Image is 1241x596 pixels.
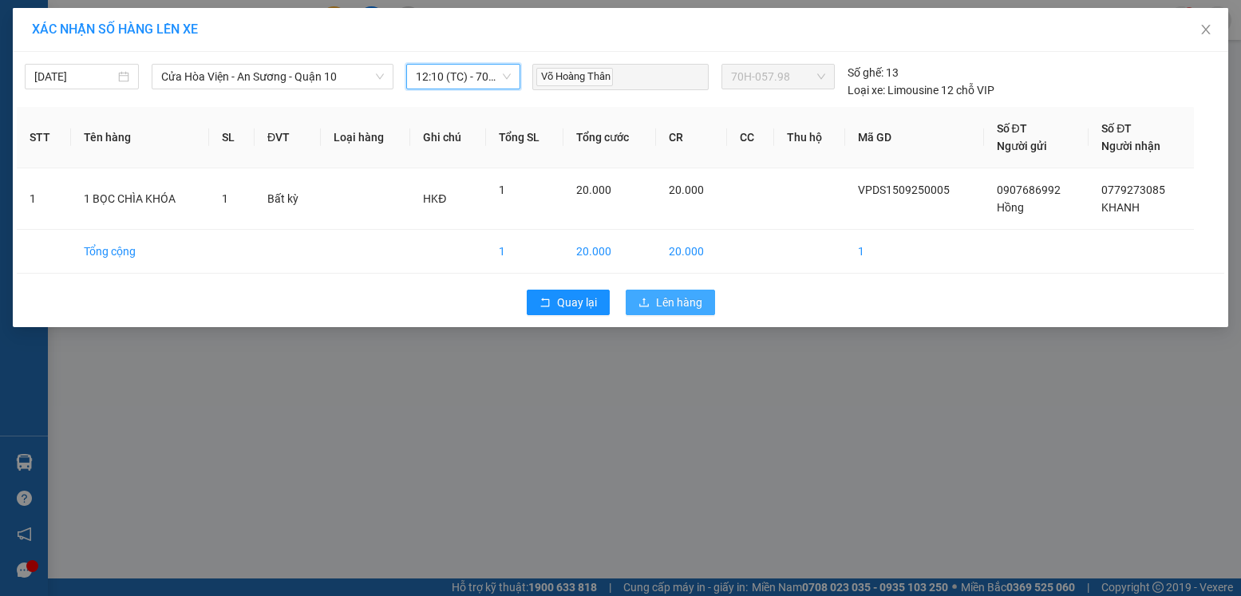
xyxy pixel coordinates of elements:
span: XÁC NHẬN SỐ HÀNG LÊN XE [32,22,198,37]
span: upload [638,297,650,310]
span: 1 [222,192,228,205]
span: [PERSON_NAME]: [5,103,168,112]
span: rollback [539,297,551,310]
span: Số ĐT [1101,122,1132,135]
span: close [1200,23,1212,36]
span: Người gửi [997,140,1047,152]
span: HKĐ [423,192,446,205]
button: uploadLên hàng [626,290,715,315]
span: 12:10 (TC) - 70H-057.98 [416,65,511,89]
span: Hồng [997,201,1024,214]
th: SL [209,107,255,168]
div: Limousine 12 chỗ VIP [848,81,994,99]
span: Võ Hoàng Thân [536,68,613,86]
span: ----------------------------------------- [43,86,196,99]
span: Người nhận [1101,140,1160,152]
th: CC [727,107,774,168]
span: Lên hàng [656,294,702,311]
span: VPDS1509250005 [858,184,950,196]
button: rollbackQuay lại [527,290,610,315]
span: Bến xe [GEOGRAPHIC_DATA] [126,26,215,45]
span: 0907686992 [997,184,1061,196]
span: KHANH [1101,201,1140,214]
span: down [375,72,385,81]
strong: ĐỒNG PHƯỚC [126,9,219,22]
span: 12:39:47 [DATE] [35,116,97,125]
th: Loại hàng [321,107,410,168]
span: VPDS1509250006 [80,101,168,113]
span: 0779273085 [1101,184,1165,196]
th: CR [656,107,727,168]
input: 15/09/2025 [34,68,115,85]
th: Tổng SL [486,107,564,168]
td: 1 [486,230,564,274]
span: Số ĐT [997,122,1027,135]
td: 20.000 [563,230,655,274]
th: Tổng cước [563,107,655,168]
th: STT [17,107,71,168]
span: In ngày: [5,116,97,125]
td: Bất kỳ [255,168,322,230]
td: 1 [845,230,983,274]
th: ĐVT [255,107,322,168]
button: Close [1184,8,1228,53]
span: 20.000 [669,184,704,196]
th: Thu hộ [774,107,845,168]
td: 20.000 [656,230,727,274]
div: 13 [848,64,899,81]
td: 1 [17,168,71,230]
th: Mã GD [845,107,983,168]
img: logo [6,10,77,80]
span: Loại xe: [848,81,885,99]
td: 1 BỌC CHÌA KHÓA [71,168,209,230]
span: 1 [499,184,505,196]
th: Tên hàng [71,107,209,168]
th: Ghi chú [410,107,485,168]
span: 20.000 [576,184,611,196]
span: Số ghế: [848,64,883,81]
span: Hotline: 19001152 [126,71,196,81]
td: Tổng cộng [71,230,209,274]
span: Quay lại [557,294,597,311]
span: 70H-057.98 [731,65,825,89]
span: 01 Võ Văn Truyện, KP.1, Phường 2 [126,48,219,68]
span: Cửa Hòa Viện - An Sương - Quận 10 [161,65,384,89]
